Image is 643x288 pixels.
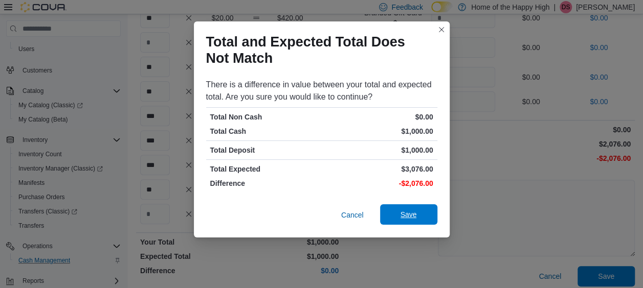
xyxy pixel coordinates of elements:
[210,178,320,188] p: Difference
[206,34,429,66] h1: Total and Expected Total Does Not Match
[210,112,320,122] p: Total Non Cash
[401,209,417,220] span: Save
[380,204,437,225] button: Save
[341,210,364,220] span: Cancel
[337,205,368,225] button: Cancel
[324,126,433,136] p: $1,000.00
[324,112,433,122] p: $0.00
[210,145,320,155] p: Total Deposit
[324,178,433,188] p: -$2,076.00
[324,145,433,155] p: $1,000.00
[206,79,437,103] div: There is a difference in value between your total and expected total. Are you sure you would like...
[210,126,320,136] p: Total Cash
[324,164,433,174] p: $3,076.00
[210,164,320,174] p: Total Expected
[435,23,448,36] button: Closes this modal window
